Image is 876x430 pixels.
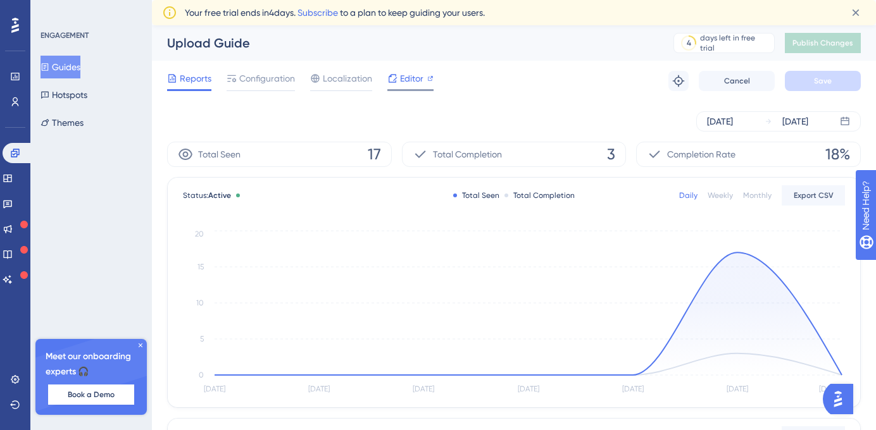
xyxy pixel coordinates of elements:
[814,76,832,86] span: Save
[699,71,775,91] button: Cancel
[708,190,733,200] div: Weekly
[30,3,79,18] span: Need Help?
[239,71,295,86] span: Configuration
[433,147,502,162] span: Total Completion
[622,384,644,393] tspan: [DATE]
[41,30,89,40] div: ENGAGEMENT
[819,384,841,393] tspan: [DATE]
[504,190,575,200] div: Total Completion
[785,71,861,91] button: Save
[823,380,861,418] iframe: UserGuiding AI Assistant Launcher
[185,5,485,20] span: Your free trial ends in 4 days. to a plan to keep guiding your users.
[308,384,330,393] tspan: [DATE]
[41,83,87,106] button: Hotspots
[825,144,850,164] span: 18%
[368,144,381,164] span: 17
[48,384,134,405] button: Book a Demo
[196,298,204,307] tspan: 10
[200,335,204,343] tspan: 5
[197,262,204,271] tspan: 15
[794,190,834,200] span: Export CSV
[46,349,137,379] span: Meet our onboarding experts 🎧
[41,111,84,134] button: Themes
[323,71,372,86] span: Localization
[782,114,808,129] div: [DATE]
[204,384,225,393] tspan: [DATE]
[518,384,539,393] tspan: [DATE]
[198,147,241,162] span: Total Seen
[180,71,211,86] span: Reports
[782,185,845,206] button: Export CSV
[792,38,853,48] span: Publish Changes
[167,34,642,52] div: Upload Guide
[724,76,750,86] span: Cancel
[679,190,698,200] div: Daily
[183,190,231,200] span: Status:
[707,114,733,129] div: [DATE]
[727,384,748,393] tspan: [DATE]
[785,33,861,53] button: Publish Changes
[297,8,338,18] a: Subscribe
[195,230,204,238] tspan: 20
[199,371,204,379] tspan: 0
[41,56,80,78] button: Guides
[453,190,499,200] div: Total Seen
[700,33,770,53] div: days left in free trial
[68,390,115,400] span: Book a Demo
[607,144,615,164] span: 3
[400,71,423,86] span: Editor
[208,191,231,200] span: Active
[743,190,772,200] div: Monthly
[667,147,735,162] span: Completion Rate
[687,38,691,48] div: 4
[413,384,434,393] tspan: [DATE]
